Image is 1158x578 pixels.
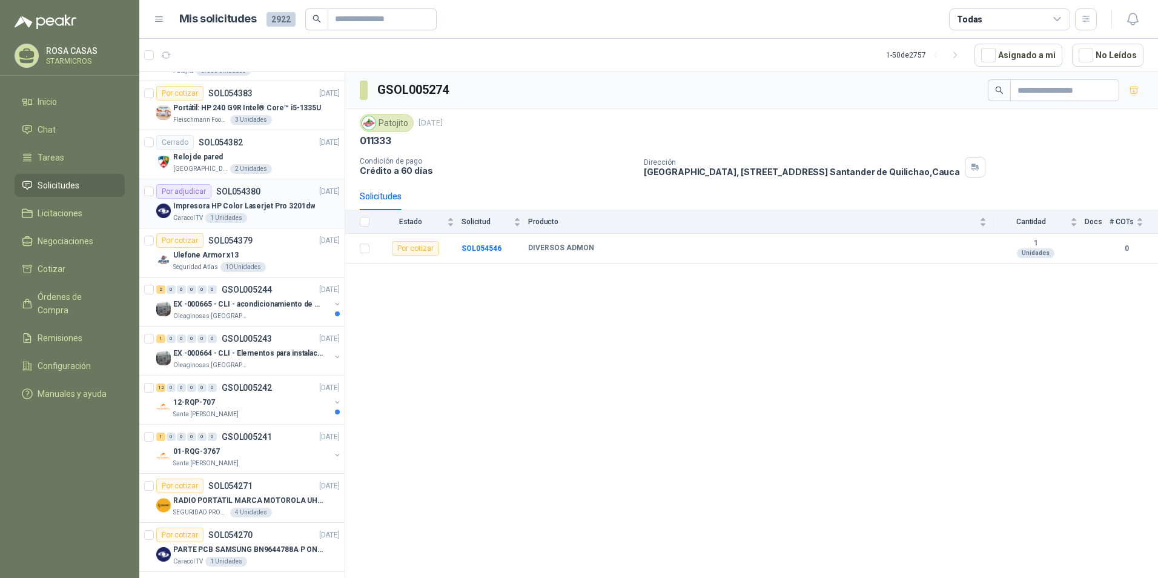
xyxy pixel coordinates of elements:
[360,165,634,176] p: Crédito a 60 días
[38,123,56,136] span: Chat
[15,118,125,141] a: Chat
[230,508,272,517] div: 4 Unidades
[208,384,217,392] div: 0
[994,239,1077,248] b: 1
[319,235,340,247] p: [DATE]
[197,285,207,294] div: 0
[15,90,125,113] a: Inicio
[15,174,125,197] a: Solicitudes
[994,210,1085,234] th: Cantidad
[179,10,257,28] h1: Mis solicitudes
[139,179,345,228] a: Por adjudicarSOL054380[DATE] Company LogoImpresora HP Color Laserjet Pro 3201dwCaracol TV1 Unidades
[187,384,196,392] div: 0
[38,331,82,345] span: Remisiones
[15,257,125,281] a: Cotizar
[156,253,171,267] img: Company Logo
[156,351,171,365] img: Company Logo
[46,58,122,65] p: STARMICROS
[1072,44,1143,67] button: No Leídos
[319,333,340,345] p: [DATE]
[528,210,994,234] th: Producto
[1017,248,1054,258] div: Unidades
[266,12,296,27] span: 2922
[173,410,239,419] p: Santa [PERSON_NAME]
[173,299,324,310] p: EX -000665 - CLI - acondicionamiento de caja para
[319,137,340,148] p: [DATE]
[139,474,345,523] a: Por cotizarSOL054271[DATE] Company LogoRADIO PORTATIL MARCA MOTOROLA UHF SIN PANTALLA CON GPS, IN...
[222,334,272,343] p: GSOL005243
[173,102,321,114] p: Portátil: HP 240 G9R Intel® Core™ i5-1335U
[156,184,211,199] div: Por adjudicar
[156,86,203,101] div: Por cotizar
[208,285,217,294] div: 0
[528,244,594,253] b: DIVERSOS ADMON
[377,218,445,226] span: Estado
[319,382,340,394] p: [DATE]
[15,230,125,253] a: Negociaciones
[319,186,340,198] p: [DATE]
[319,530,340,541] p: [DATE]
[173,262,218,272] p: Seguridad Atlas
[173,115,228,125] p: Fleischmann Foods S.A.
[156,547,171,562] img: Company Logo
[222,433,272,441] p: GSOL005241
[173,348,324,359] p: EX -000664 - CLI - Elementos para instalacion de c
[199,138,243,147] p: SOL054382
[38,359,91,373] span: Configuración
[156,479,203,493] div: Por cotizar
[886,45,965,65] div: 1 - 50 de 2757
[167,285,176,294] div: 0
[313,15,321,23] span: search
[1110,210,1158,234] th: # COTs
[156,282,342,321] a: 2 0 0 0 0 0 GSOL005244[DATE] Company LogoEX -000665 - CLI - acondicionamiento de caja paraOleagin...
[173,495,324,507] p: RADIO PORTATIL MARCA MOTOROLA UHF SIN PANTALLA CON GPS, INCLUYE: ANTENA, BATERIA, CLIP Y CARGADOR
[38,151,64,164] span: Tareas
[15,382,125,405] a: Manuales y ayuda
[156,154,171,169] img: Company Logo
[197,384,207,392] div: 0
[1110,243,1143,254] b: 0
[319,284,340,296] p: [DATE]
[173,459,239,468] p: Santa [PERSON_NAME]
[173,151,223,163] p: Reloj de pared
[208,89,253,98] p: SOL054383
[139,228,345,277] a: Por cotizarSOL054379[DATE] Company LogoUlefone Armor x13Seguridad Atlas10 Unidades
[173,397,215,408] p: 12-RQP-707
[177,384,186,392] div: 0
[156,528,203,542] div: Por cotizar
[156,135,194,150] div: Cerrado
[187,433,196,441] div: 0
[156,302,171,316] img: Company Logo
[360,157,634,165] p: Condición de pago
[167,334,176,343] div: 0
[974,44,1062,67] button: Asignado a mi
[462,218,511,226] span: Solicitud
[38,179,79,192] span: Solicitudes
[173,544,324,556] p: PARTE PCB SAMSUNG BN9644788A P ONECONNE
[205,213,247,223] div: 1 Unidades
[15,354,125,377] a: Configuración
[319,88,340,99] p: [DATE]
[173,446,220,457] p: 01-RQG-3767
[528,218,977,226] span: Producto
[208,334,217,343] div: 0
[38,290,113,317] span: Órdenes de Compra
[994,218,1068,226] span: Cantidad
[197,433,207,441] div: 0
[462,210,528,234] th: Solicitud
[38,234,93,248] span: Negociaciones
[156,400,171,414] img: Company Logo
[15,327,125,350] a: Remisiones
[462,244,501,253] a: SOL054546
[177,433,186,441] div: 0
[319,480,340,492] p: [DATE]
[360,135,391,147] p: 011333
[360,114,414,132] div: Patojito
[156,233,203,248] div: Por cotizar
[362,116,376,130] img: Company Logo
[419,118,443,129] p: [DATE]
[46,47,122,55] p: ROSA CASAS
[205,557,247,566] div: 1 Unidades
[173,360,250,370] p: Oleaginosas [GEOGRAPHIC_DATA][PERSON_NAME]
